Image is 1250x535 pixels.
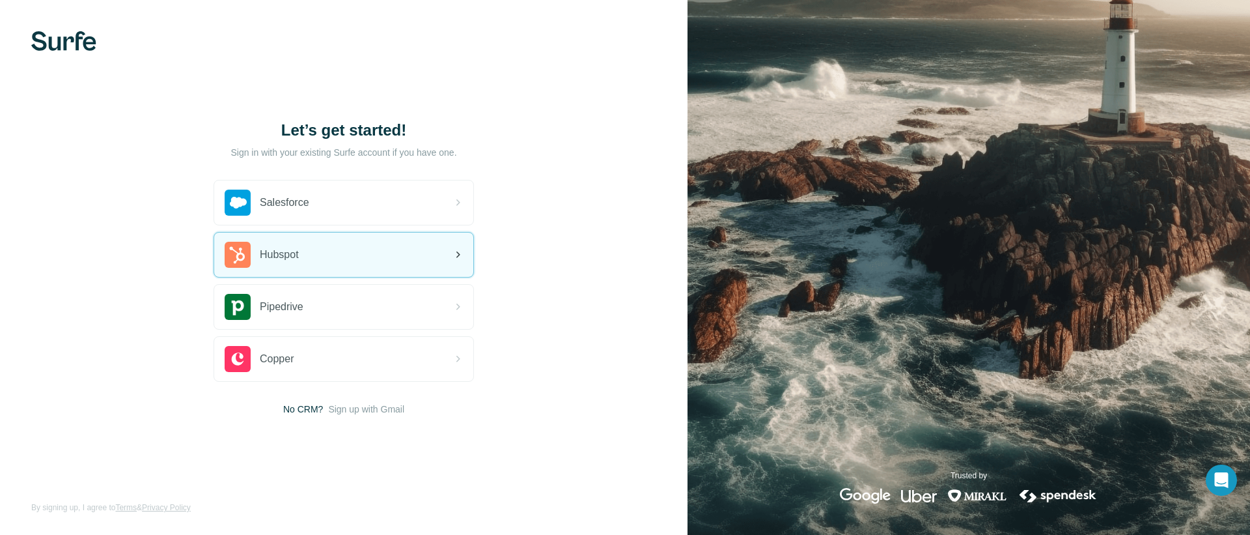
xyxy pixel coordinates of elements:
[1018,488,1098,504] img: spendesk's logo
[115,503,137,512] a: Terms
[283,403,323,416] span: No CRM?
[260,299,303,315] span: Pipedrive
[214,120,474,141] h1: Let’s get started!
[1206,465,1237,496] div: Open Intercom Messenger
[840,488,891,504] img: google's logo
[230,146,456,159] p: Sign in with your existing Surfe account if you have one.
[142,503,191,512] a: Privacy Policy
[947,488,1007,504] img: mirakl's logo
[951,470,987,482] p: Trusted by
[328,403,404,416] button: Sign up with Gmail
[225,346,251,372] img: copper's logo
[225,190,251,216] img: salesforce's logo
[260,195,309,210] span: Salesforce
[31,31,96,51] img: Surfe's logo
[31,502,191,513] span: By signing up, I agree to &
[260,351,294,367] span: Copper
[901,488,937,504] img: uber's logo
[225,242,251,268] img: hubspot's logo
[225,294,251,320] img: pipedrive's logo
[260,247,299,263] span: Hubspot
